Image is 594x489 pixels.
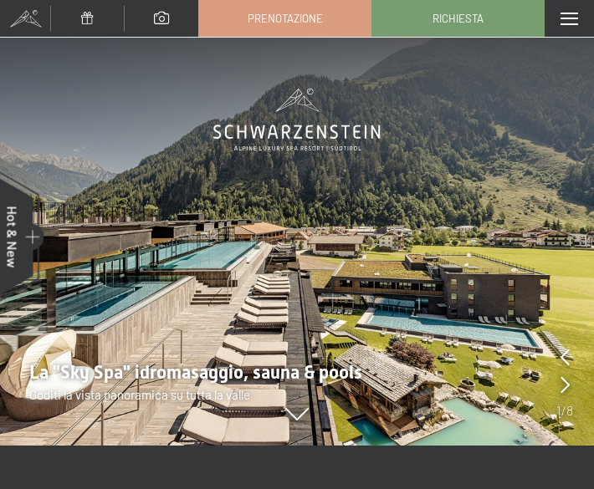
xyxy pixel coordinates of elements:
a: Richiesta [372,1,544,36]
span: 1 [556,401,561,420]
span: Richiesta [433,11,484,26]
span: La "Sky Spa" idromasaggio, sauna & pools [29,362,362,383]
span: Hot & New [5,206,21,267]
a: Prenotazione [199,1,371,36]
span: 8 [566,401,573,420]
span: Goditi la vista panoramica su tutta la valle [29,387,250,402]
span: / [561,401,566,420]
span: Prenotazione [248,11,323,26]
